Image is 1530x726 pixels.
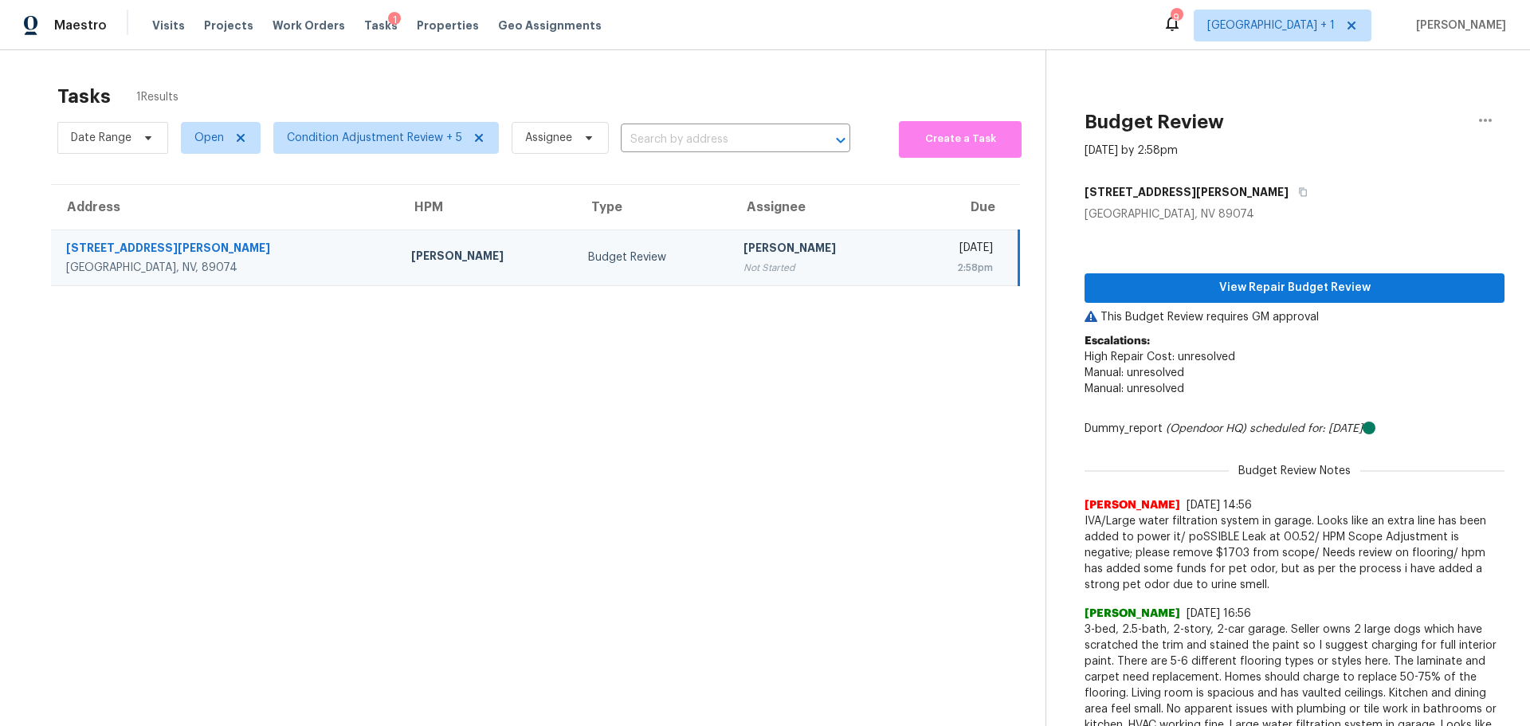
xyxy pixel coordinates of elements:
[907,185,1018,230] th: Due
[830,129,852,151] button: Open
[907,130,1014,148] span: Create a Task
[1229,463,1360,479] span: Budget Review Notes
[287,130,462,146] span: Condition Adjustment Review + 5
[1085,206,1504,222] div: [GEOGRAPHIC_DATA], NV 89074
[152,18,185,33] span: Visits
[1085,309,1504,325] p: This Budget Review requires GM approval
[1085,383,1184,394] span: Manual: unresolved
[731,185,908,230] th: Assignee
[1207,18,1335,33] span: [GEOGRAPHIC_DATA] + 1
[1187,500,1252,511] span: [DATE] 14:56
[1085,513,1504,593] span: IVA/Large water filtration system in garage. Looks like an extra line has been added to power it/...
[1085,606,1180,622] span: [PERSON_NAME]
[1410,18,1506,33] span: [PERSON_NAME]
[1097,278,1492,298] span: View Repair Budget Review
[525,130,572,146] span: Assignee
[1085,351,1235,363] span: High Repair Cost: unresolved
[1085,421,1504,437] div: Dummy_report
[1249,423,1363,434] i: scheduled for: [DATE]
[1085,273,1504,303] button: View Repair Budget Review
[1085,336,1150,347] b: Escalations:
[364,20,398,31] span: Tasks
[71,130,131,146] span: Date Range
[204,18,253,33] span: Projects
[575,185,731,230] th: Type
[1085,114,1224,130] h2: Budget Review
[1085,184,1289,200] h5: [STREET_ADDRESS][PERSON_NAME]
[273,18,345,33] span: Work Orders
[194,130,224,146] span: Open
[1085,143,1178,159] div: [DATE] by 2:58pm
[1166,423,1246,434] i: (Opendoor HQ)
[920,260,993,276] div: 2:58pm
[54,18,107,33] span: Maestro
[66,260,386,276] div: [GEOGRAPHIC_DATA], NV, 89074
[1085,367,1184,379] span: Manual: unresolved
[57,88,111,104] h2: Tasks
[588,249,718,265] div: Budget Review
[899,121,1022,158] button: Create a Task
[398,185,575,230] th: HPM
[388,12,401,28] div: 1
[1085,497,1180,513] span: [PERSON_NAME]
[920,240,993,260] div: [DATE]
[417,18,479,33] span: Properties
[1171,10,1182,26] div: 9
[1289,178,1310,206] button: Copy Address
[411,248,563,268] div: [PERSON_NAME]
[51,185,398,230] th: Address
[498,18,602,33] span: Geo Assignments
[621,128,806,152] input: Search by address
[66,240,386,260] div: [STREET_ADDRESS][PERSON_NAME]
[136,89,178,105] span: 1 Results
[743,260,895,276] div: Not Started
[1187,608,1251,619] span: [DATE] 16:56
[743,240,895,260] div: [PERSON_NAME]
